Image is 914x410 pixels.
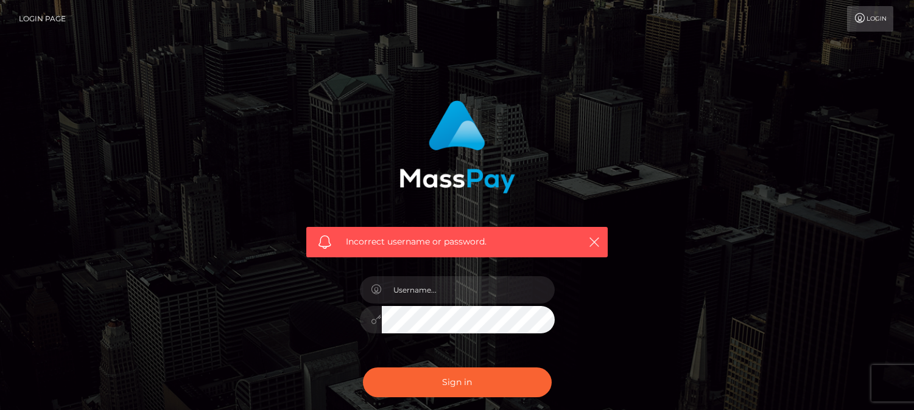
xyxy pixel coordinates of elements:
img: MassPay Login [399,100,515,193]
a: Login Page [19,6,66,32]
a: Login [847,6,893,32]
input: Username... [382,276,555,304]
button: Sign in [363,367,552,397]
span: Incorrect username or password. [346,235,568,248]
